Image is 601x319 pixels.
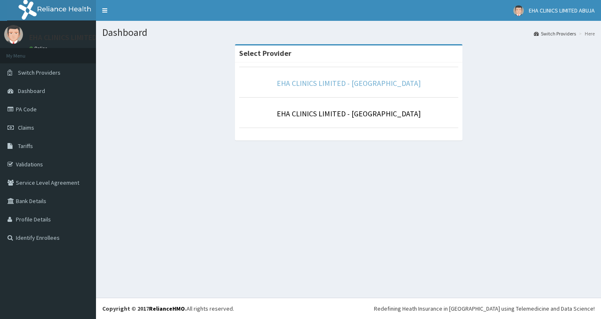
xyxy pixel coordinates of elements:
[239,48,291,58] strong: Select Provider
[277,109,421,118] a: EHA CLINICS LIMITED - [GEOGRAPHIC_DATA]
[29,45,49,51] a: Online
[4,25,23,44] img: User Image
[18,142,33,150] span: Tariffs
[18,124,34,131] span: Claims
[374,304,595,313] div: Redefining Heath Insurance in [GEOGRAPHIC_DATA] using Telemedicine and Data Science!
[18,87,45,95] span: Dashboard
[18,69,61,76] span: Switch Providers
[513,5,524,16] img: User Image
[96,298,601,319] footer: All rights reserved.
[149,305,185,312] a: RelianceHMO
[102,27,595,38] h1: Dashboard
[102,305,187,312] strong: Copyright © 2017 .
[534,30,576,37] a: Switch Providers
[29,34,119,41] p: EHA CLINICS LIMITED ABUJA
[529,7,595,14] span: EHA CLINICS LIMITED ABUJA
[577,30,595,37] li: Here
[277,78,421,88] a: EHA CLINICS LIMITED - [GEOGRAPHIC_DATA]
